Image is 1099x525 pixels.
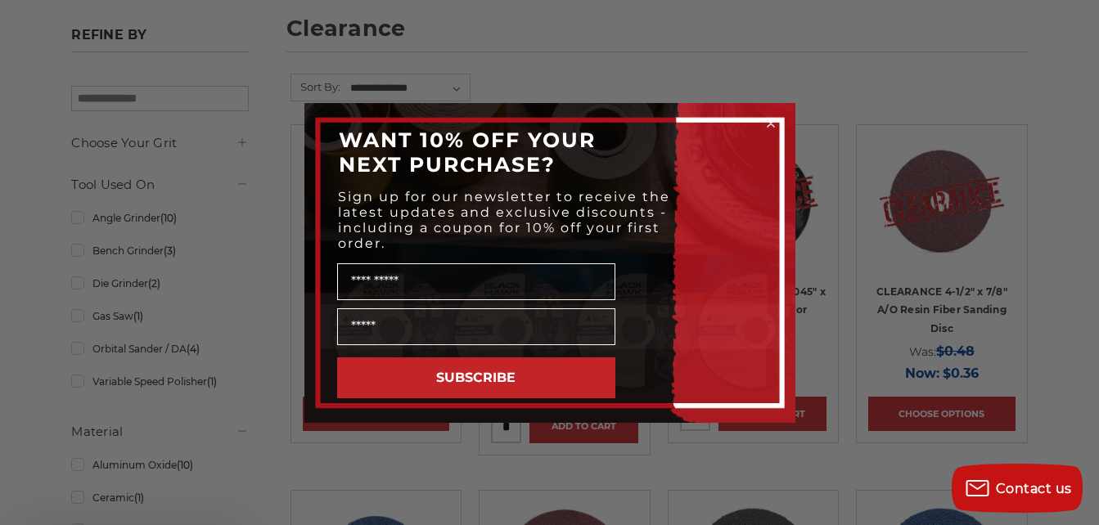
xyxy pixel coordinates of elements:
[996,481,1072,496] span: Contact us
[338,189,670,251] span: Sign up for our newsletter to receive the latest updates and exclusive discounts - including a co...
[763,115,779,132] button: Close dialog
[952,464,1083,513] button: Contact us
[337,308,615,345] input: Email
[339,128,596,177] span: WANT 10% OFF YOUR NEXT PURCHASE?
[337,357,615,398] button: SUBSCRIBE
